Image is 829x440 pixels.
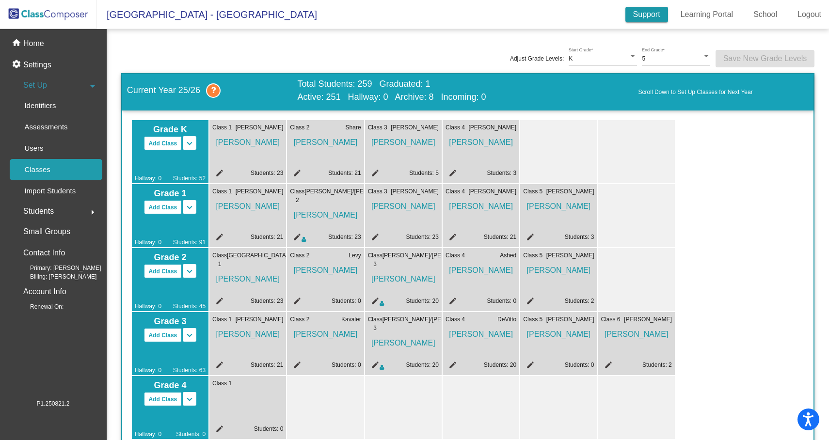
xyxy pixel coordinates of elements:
[212,187,232,196] span: Class 1
[290,260,361,276] span: [PERSON_NAME]
[391,123,439,132] span: [PERSON_NAME]
[212,123,232,132] span: Class 1
[12,38,23,49] mat-icon: home
[135,430,161,439] span: Hallway: 0
[523,324,594,340] span: [PERSON_NAME]
[144,392,182,406] button: Add Class
[642,361,672,368] a: Students: 2
[23,79,47,92] span: Set Up
[523,260,594,276] span: [PERSON_NAME]
[135,238,161,247] span: Hallway: 0
[368,196,439,212] span: [PERSON_NAME]
[87,206,98,218] mat-icon: arrow_right
[23,38,44,49] p: Home
[368,297,380,308] mat-icon: edit
[212,233,224,244] mat-icon: edit
[144,136,182,150] button: Add Class
[328,170,361,176] a: Students: 21
[236,123,284,132] span: [PERSON_NAME]
[251,298,283,304] a: Students: 23
[346,123,361,132] span: Share
[446,196,516,212] span: [PERSON_NAME]
[601,324,672,340] span: [PERSON_NAME]
[212,268,283,285] span: [PERSON_NAME]
[290,132,361,148] span: [PERSON_NAME]
[523,297,535,308] mat-icon: edit
[24,164,50,175] p: Classes
[406,361,439,368] a: Students: 20
[341,315,361,324] span: Kavaler
[487,170,517,176] a: Students: 3
[368,268,439,285] span: [PERSON_NAME]
[212,251,227,268] span: Class 1
[569,55,573,62] span: K
[290,204,361,221] span: [PERSON_NAME]
[523,187,542,196] span: Class 5
[406,298,439,304] a: Students: 20
[184,393,195,405] mat-icon: keyboard_arrow_down
[673,7,741,22] a: Learning Portal
[484,234,516,240] a: Students: 21
[251,361,283,368] a: Students: 21
[446,297,457,308] mat-icon: edit
[349,251,361,260] span: Levy
[368,332,439,349] span: [PERSON_NAME]
[500,251,516,260] span: Ashed
[236,315,284,324] span: [PERSON_NAME]
[290,361,302,372] mat-icon: edit
[173,302,206,311] span: Students: 45
[290,251,309,260] span: Class 2
[446,169,457,180] mat-icon: edit
[212,132,283,148] span: [PERSON_NAME]
[290,169,302,180] mat-icon: edit
[236,187,284,196] span: [PERSON_NAME]
[601,361,613,372] mat-icon: edit
[212,196,283,212] span: [PERSON_NAME]
[723,54,807,63] span: Save New Grade Levels
[135,123,206,136] span: Grade K
[406,234,439,240] a: Students: 23
[173,366,206,375] span: Students: 63
[24,121,67,133] p: Assessments
[546,315,594,324] span: [PERSON_NAME]
[184,202,195,213] mat-icon: keyboard_arrow_down
[184,138,195,149] mat-icon: keyboard_arrow_down
[212,315,232,324] span: Class 1
[212,324,283,340] span: [PERSON_NAME]
[23,59,51,71] p: Settings
[290,315,309,324] span: Class 2
[790,7,829,22] a: Logout
[144,328,182,342] button: Add Class
[144,200,182,214] button: Add Class
[212,169,224,180] mat-icon: edit
[487,298,517,304] a: Students: 0
[227,251,287,268] span: [GEOGRAPHIC_DATA]
[716,50,815,67] button: Save New Grade Levels
[446,260,516,276] span: [PERSON_NAME]
[368,233,380,244] mat-icon: edit
[15,264,101,272] span: Primary: [PERSON_NAME]
[638,88,809,96] a: Scroll Down to Set Up Classes for Next Year
[565,234,594,240] a: Students: 3
[251,170,283,176] a: Students: 23
[24,185,76,197] p: Import Students
[368,132,439,148] span: [PERSON_NAME]
[523,361,535,372] mat-icon: edit
[23,285,66,299] p: Account Info
[304,187,402,204] span: [PERSON_NAME]/[PERSON_NAME]
[368,315,383,332] span: Class 3
[212,361,224,372] mat-icon: edit
[297,79,486,90] span: Total Students: 259 Graduated: 1
[446,233,457,244] mat-icon: edit
[523,251,542,260] span: Class 5
[565,361,594,368] a: Students: 0
[446,361,457,372] mat-icon: edit
[523,315,542,324] span: Class 5
[135,315,206,328] span: Grade 3
[391,187,439,196] span: [PERSON_NAME]
[642,55,645,62] span: 5
[368,187,387,196] span: Class 3
[290,123,309,132] span: Class 2
[297,92,486,103] span: Active: 251 Hallway: 0 Archive: 8 Incoming: 0
[368,123,387,132] span: Class 3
